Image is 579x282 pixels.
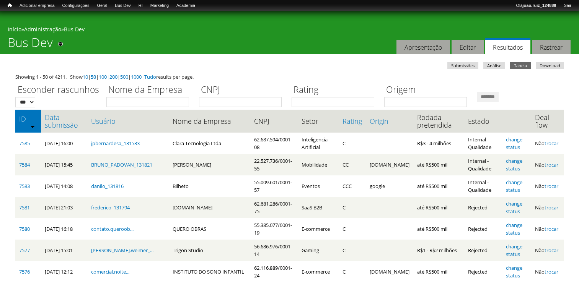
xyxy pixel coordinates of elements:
a: 7583 [19,183,30,190]
td: C [339,218,366,240]
a: danilo_131816 [91,183,124,190]
td: até R$500 mil [413,154,464,175]
td: [DOMAIN_NAME] [169,197,250,218]
td: C [339,197,366,218]
td: Eventos [298,175,339,197]
td: [DATE] 16:18 [41,218,87,240]
td: 62.681.286/0001-75 [250,197,297,218]
a: Apresentação [396,40,450,55]
strong: joao.ruiz_124888 [523,3,556,8]
td: até R$500 mil [413,175,464,197]
a: Origin [370,117,409,125]
a: Olájoao.ruiz_124888 [512,2,560,10]
div: Showing 1 - 50 of 4211. Show | | | | | | results per page. [15,73,564,81]
a: change status [506,136,522,151]
td: CC [339,154,366,175]
a: contato.queroob... [91,225,134,232]
td: Internal - Qualidade [464,175,502,197]
a: change status [506,264,522,279]
a: change status [506,157,522,172]
a: Academia [173,2,199,10]
td: Não [531,154,564,175]
td: R$1 - R$2 milhões [413,240,464,261]
a: change status [506,179,522,193]
td: [DATE] 15:45 [41,154,87,175]
a: Início [8,26,21,33]
a: jpbernardesa_131533 [91,140,140,147]
a: trocar [545,225,558,232]
td: Inteligencia Artificial [298,133,339,154]
a: Data submissão [45,113,83,129]
a: 100 [99,73,107,80]
h1: Bus Dev [8,35,53,54]
td: Rejected [464,197,502,218]
a: trocar [545,268,558,275]
td: 55.009.601/0001-57 [250,175,297,197]
td: Rejected [464,218,502,240]
a: change status [506,200,522,215]
td: C [339,133,366,154]
td: QUERO OBRAS [169,218,250,240]
td: R$3 - 4 milhões [413,133,464,154]
a: 7577 [19,247,30,254]
td: Não [531,197,564,218]
label: CNPJ [199,83,287,97]
a: Bus Dev [111,2,135,10]
th: CNPJ [250,110,297,133]
a: Usuário [91,117,165,125]
a: trocar [545,247,558,254]
a: Rating [343,117,362,125]
label: Esconder rascunhos [15,83,101,97]
td: C [339,240,366,261]
td: 55.385.077/0001-19 [250,218,297,240]
a: RI [135,2,147,10]
a: trocar [545,140,558,147]
td: Gaming [298,240,339,261]
a: trocar [545,161,558,168]
th: Setor [298,110,339,133]
td: [PERSON_NAME] [169,154,250,175]
label: Origem [384,83,472,97]
div: » » [8,26,571,35]
a: Bus Dev [64,26,85,33]
a: Submissões [447,62,478,69]
th: Estado [464,110,502,133]
a: 7576 [19,268,30,275]
a: Adicionar empresa [16,2,59,10]
a: 7580 [19,225,30,232]
label: Rating [292,83,379,97]
td: Não [531,218,564,240]
span: Início [8,3,12,8]
a: 1000 [131,73,142,80]
a: Geral [93,2,111,10]
a: Marketing [147,2,173,10]
td: Rejected [464,240,502,261]
td: Não [531,175,564,197]
a: change status [506,243,522,258]
a: Tabela [510,62,531,69]
td: Não [531,133,564,154]
a: Rastrear [532,40,571,55]
td: 22.527.736/0001-55 [250,154,297,175]
td: [DATE] 14:08 [41,175,87,197]
a: [PERSON_NAME].weimer_... [91,247,153,254]
th: Rodada pretendida [413,110,464,133]
a: change status [506,222,522,236]
a: Configurações [59,2,93,10]
img: ordem crescente [30,124,35,129]
a: Resultados [485,38,530,55]
td: E-commerce [298,218,339,240]
a: BRUNO_PADOVAN_131821 [91,161,152,168]
a: 7584 [19,161,30,168]
a: Sair [560,2,575,10]
a: trocar [545,204,558,211]
a: frederico_131794 [91,204,130,211]
a: Análise [483,62,505,69]
td: CCC [339,175,366,197]
a: 10 [83,73,88,80]
a: Tudo [144,73,156,80]
td: google [366,175,413,197]
a: Editar [452,40,484,55]
td: Trigon Studio [169,240,250,261]
td: [DATE] 21:03 [41,197,87,218]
